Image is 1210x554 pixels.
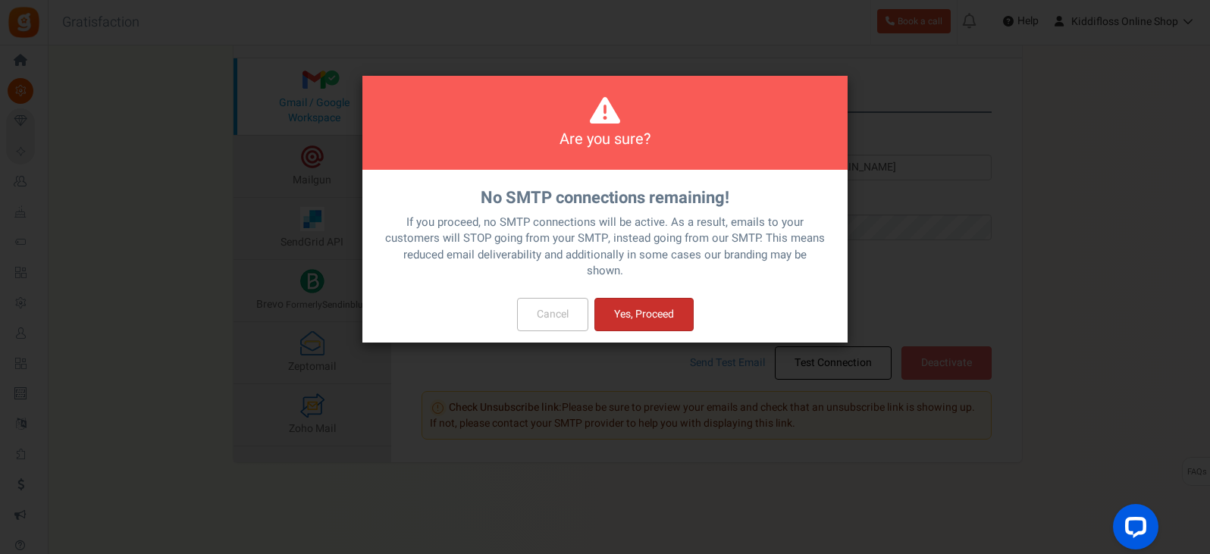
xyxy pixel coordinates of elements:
[381,129,829,151] h4: Are you sure?
[594,298,694,331] button: Yes, Proceed
[374,189,836,207] h4: No SMTP connections remaining!
[517,298,588,331] button: Cancel
[385,214,825,280] p: If you proceed, no SMTP connections will be active. As a result, emails to your customers will ST...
